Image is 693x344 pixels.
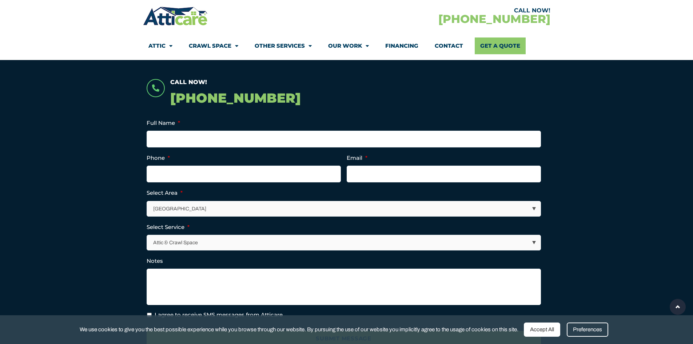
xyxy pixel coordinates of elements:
a: Attic [148,37,172,54]
label: Notes [147,257,163,265]
label: Select Service [147,224,190,231]
div: Accept All [524,323,560,337]
label: Phone [147,154,170,162]
a: Get A Quote [475,37,526,54]
span: Call Now! [170,79,207,86]
a: Contact [435,37,463,54]
div: Preferences [567,323,608,337]
label: I agree to receive SMS messages from Atticare [155,311,283,319]
div: CALL NOW! [347,8,550,13]
span: We use cookies to give you the best possible experience while you browse through our website. By ... [80,325,518,334]
a: Our Work [328,37,369,54]
nav: Menu [148,37,545,54]
label: Email [347,154,367,162]
label: Select Area [147,189,183,197]
a: Financing [385,37,418,54]
a: Crawl Space [189,37,238,54]
a: Other Services [255,37,312,54]
label: Full Name [147,119,180,127]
